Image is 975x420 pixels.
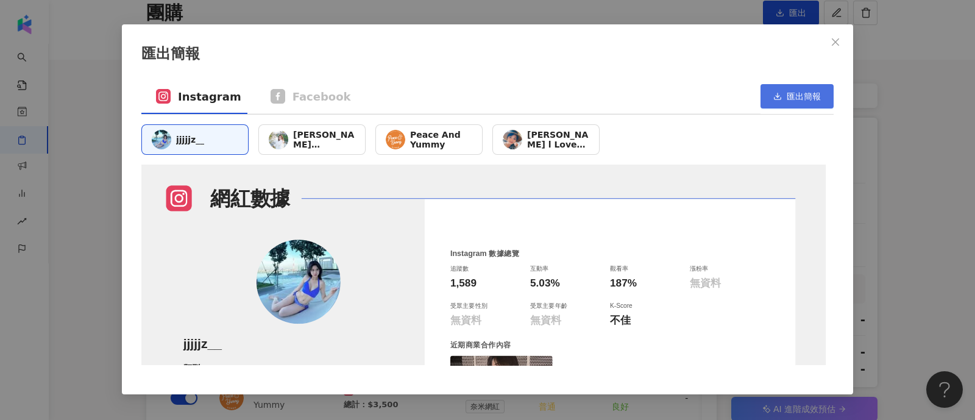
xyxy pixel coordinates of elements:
[292,89,351,104] span: Facebook
[183,335,414,353] div: jjjjjz__
[257,240,341,324] img: kol thumbnail
[823,30,848,54] button: Close
[450,340,511,348] span: 近期商業合作內容
[530,264,610,272] div: 互動率
[610,313,631,326] span: 不佳
[527,130,589,149] span: [PERSON_NAME] l Love Chiao mom
[166,185,192,211] img: Instagram
[831,37,840,47] span: close
[450,264,530,272] div: 追蹤數
[152,130,171,149] img: KOL Avatar
[610,301,690,310] div: K-Score
[690,276,721,288] span: 無資料
[450,301,530,310] div: 受眾主要性別
[610,276,637,288] span: 187%
[690,264,770,272] div: 漲粉率
[269,130,288,149] img: KOL Avatar
[787,91,821,101] span: 匯出簡報
[450,355,553,419] img: post thumbnail
[141,44,834,65] div: 匯出簡報
[176,135,204,144] span: jjjjjz__
[450,313,481,326] span: 無資料
[183,362,414,374] div: 類型
[450,276,477,288] span: 1,589
[530,276,560,288] span: 5.03%
[530,301,610,310] div: 受眾主要年齡
[293,130,355,149] span: [PERSON_NAME] Angelababy 享樂日記
[210,182,290,216] div: 網紅數據
[410,130,472,149] span: Peace And Yummy
[178,89,241,104] span: Instagram
[760,84,834,109] button: 匯出簡報
[530,313,561,326] span: 無資料
[450,248,770,258] div: Instagram 數據總覽
[503,130,522,149] img: KOL Avatar
[610,264,690,272] div: 觀看率
[386,130,405,149] img: KOL Avatar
